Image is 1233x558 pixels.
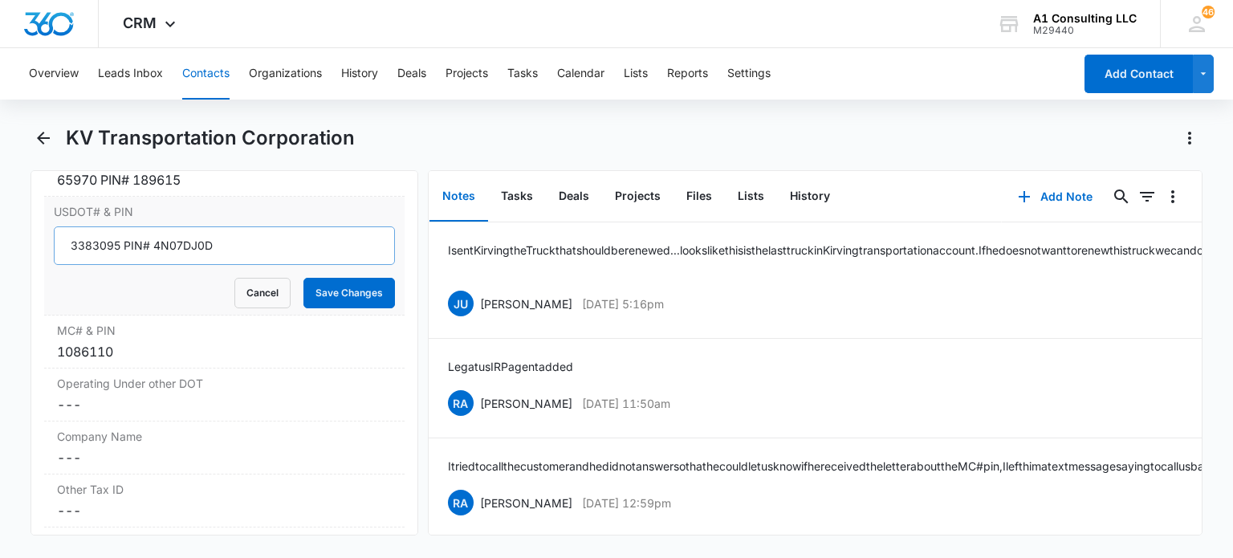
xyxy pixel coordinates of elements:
label: Operating Under other DOT [57,375,391,392]
span: RA [448,490,474,515]
span: CRM [123,14,157,31]
button: Back [31,125,55,151]
div: Company Name--- [44,422,404,475]
button: Deals [546,172,602,222]
label: Company Name [57,428,391,445]
button: Deals [397,48,426,100]
button: Lists [725,172,777,222]
label: Other DOT# [57,534,391,551]
button: Tasks [488,172,546,222]
button: Add Contact [1084,55,1193,93]
p: [PERSON_NAME] [480,295,572,312]
dd: --- [57,395,391,414]
button: Actions [1177,125,1202,151]
button: Leads Inbox [98,48,163,100]
p: [DATE] 5:16pm [582,295,664,312]
button: Add Note [1002,177,1109,216]
button: Projects [446,48,488,100]
div: account id [1033,25,1137,36]
label: MC# & PIN [57,322,391,339]
button: Projects [602,172,673,222]
p: [PERSON_NAME] [480,495,572,511]
h1: KV Transportation Corporation [66,126,355,150]
button: Lists [624,48,648,100]
button: Notes [429,172,488,222]
p: [PERSON_NAME] [480,395,572,412]
p: [DATE] 11:50am [582,395,670,412]
div: Other Tax ID--- [44,475,404,527]
div: Operating Under other DOT--- [44,369,404,422]
dd: --- [57,501,391,520]
span: 46 [1202,6,1215,18]
button: Save Changes [303,278,395,308]
p: [DATE] 12:59pm [582,495,671,511]
button: History [777,172,843,222]
button: Reports [667,48,708,100]
dd: --- [57,448,391,467]
div: account name [1033,12,1137,25]
button: Overflow Menu [1160,184,1186,210]
div: 1086110 [57,342,391,361]
div: 65970 PIN# 189615 [57,170,391,189]
label: Other Tax ID [57,481,391,498]
label: USDOT# & PIN [54,203,394,220]
button: Cancel [234,278,291,308]
button: Filters [1134,184,1160,210]
div: MC# & PIN1086110 [44,316,404,369]
button: History [341,48,378,100]
input: USDOT# & PIN [54,226,394,265]
p: Legatus IRP agent added [448,358,573,375]
div: notifications count [1202,6,1215,18]
button: Search... [1109,184,1134,210]
button: Overview [29,48,79,100]
button: Contacts [182,48,230,100]
span: RA [448,390,474,416]
button: Calendar [557,48,604,100]
button: Organizations [249,48,322,100]
span: JU [448,291,474,316]
button: Settings [727,48,771,100]
button: Tasks [507,48,538,100]
button: Files [673,172,725,222]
